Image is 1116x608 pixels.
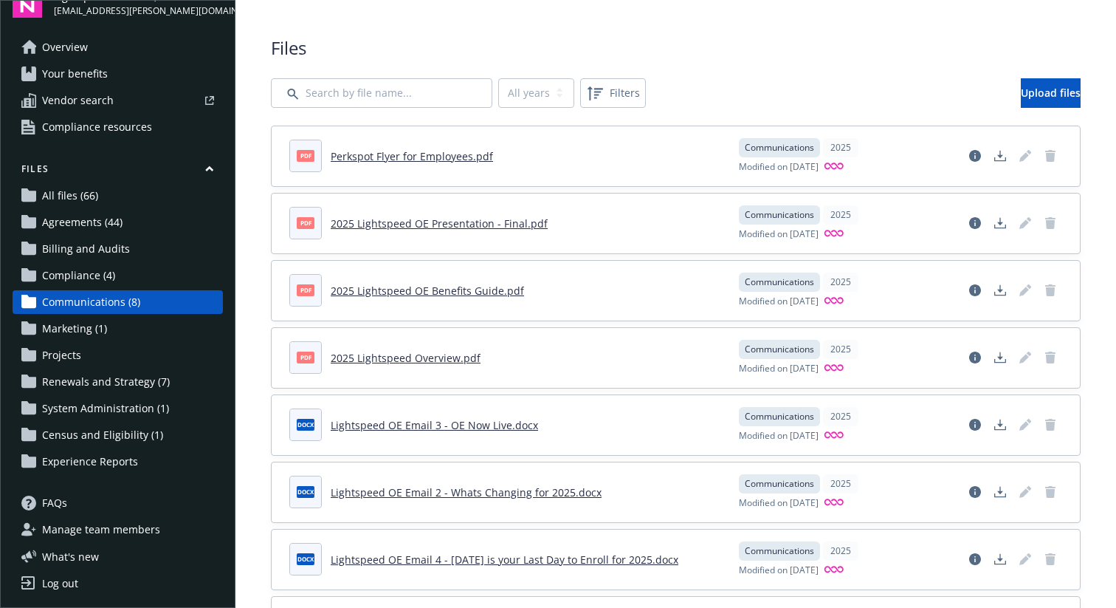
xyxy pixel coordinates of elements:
a: View file details [963,413,987,437]
a: Compliance resources [13,115,223,139]
span: Modified on [DATE] [739,564,819,578]
a: Your benefits [13,62,223,86]
button: What's new [13,549,123,564]
span: pdf [297,284,314,296]
a: View file details [963,346,987,369]
span: System Administration (1) [42,397,169,420]
div: 2025 [823,273,858,292]
a: Projects [13,344,223,367]
span: Delete document [1038,413,1062,437]
span: Overview [42,35,88,59]
div: 2025 [823,474,858,493]
span: Compliance resources [42,115,152,139]
span: docx [297,553,314,564]
span: Edit document [1013,480,1037,504]
a: 2025 Lightspeed OE Benefits Guide.pdf [331,284,524,298]
span: All files (66) [42,184,98,208]
a: Agreements (44) [13,211,223,234]
span: Communications [745,477,814,491]
span: docx [297,486,314,497]
a: Download document [988,279,1012,302]
a: Overview [13,35,223,59]
div: 2025 [823,205,858,225]
span: Delete document [1038,144,1062,168]
span: Edit document [1013,211,1037,235]
div: 2025 [823,340,858,359]
span: Edit document [1013,346,1037,369]
span: Compliance (4) [42,264,115,287]
span: Delete document [1038,279,1062,302]
a: 2025 Lightspeed Overview.pdf [331,351,480,365]
a: Census and Eligibility (1) [13,423,223,447]
a: View file details [963,211,987,235]
a: Vendor search [13,89,223,112]
span: Modified on [DATE] [739,496,819,510]
a: Billing and Audits [13,237,223,261]
button: Filters [580,78,646,108]
span: Communications (8) [42,290,140,314]
span: Filters [583,81,643,105]
span: Communications [745,141,814,154]
span: pdf [297,217,314,228]
span: Edit document [1013,144,1037,168]
span: Modified on [DATE] [739,429,819,443]
span: Census and Eligibility (1) [42,423,163,447]
a: FAQs [13,491,223,515]
a: Experience Reports [13,450,223,474]
span: Delete document [1038,480,1062,504]
span: Upload files [1021,86,1081,100]
a: View file details [963,144,987,168]
span: Delete document [1038,547,1062,571]
button: Files [13,163,223,181]
div: 2025 [823,542,858,561]
a: System Administration (1) [13,397,223,420]
span: Vendor search [42,89,114,112]
span: Your benefits [42,62,108,86]
span: Edit document [1013,279,1037,302]
span: Communications [745,410,814,423]
a: Perkspot Flyer for Employees.pdf [331,149,493,163]
a: Renewals and Strategy (7) [13,370,223,394]
a: View file details [963,480,987,504]
span: docx [297,419,314,430]
span: Filters [610,85,640,100]
span: Agreements (44) [42,211,123,234]
span: Modified on [DATE] [739,160,819,174]
span: Modified on [DATE] [739,295,819,309]
div: 2025 [823,138,858,157]
span: Modified on [DATE] [739,228,819,242]
span: pdf [297,150,314,161]
input: Search by file name... [271,78,492,108]
span: What ' s new [42,549,99,564]
a: Compliance (4) [13,264,223,287]
span: Experience Reports [42,450,138,474]
a: All files (66) [13,184,223,208]
a: Marketing (1) [13,317,223,341]
a: View file details [963,547,987,571]
span: Files [271,35,1081,61]
span: pdf [297,352,314,363]
a: Download document [988,346,1012,369]
a: Lightspeed OE Email 4 - [DATE] is your Last Day to Enroll for 2025.docx [331,553,678,567]
a: Download document [988,547,1012,571]
a: Delete document [1038,211,1062,235]
span: Renewals and Strategy (7) [42,370,170,394]
a: Lightspeed OE Email 3 - OE Now Live.docx [331,418,538,432]
a: Edit document [1013,547,1037,571]
a: View file details [963,279,987,302]
span: Delete document [1038,346,1062,369]
a: Download document [988,211,1012,235]
span: Edit document [1013,413,1037,437]
a: Download document [988,413,1012,437]
span: Communications [745,276,814,289]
